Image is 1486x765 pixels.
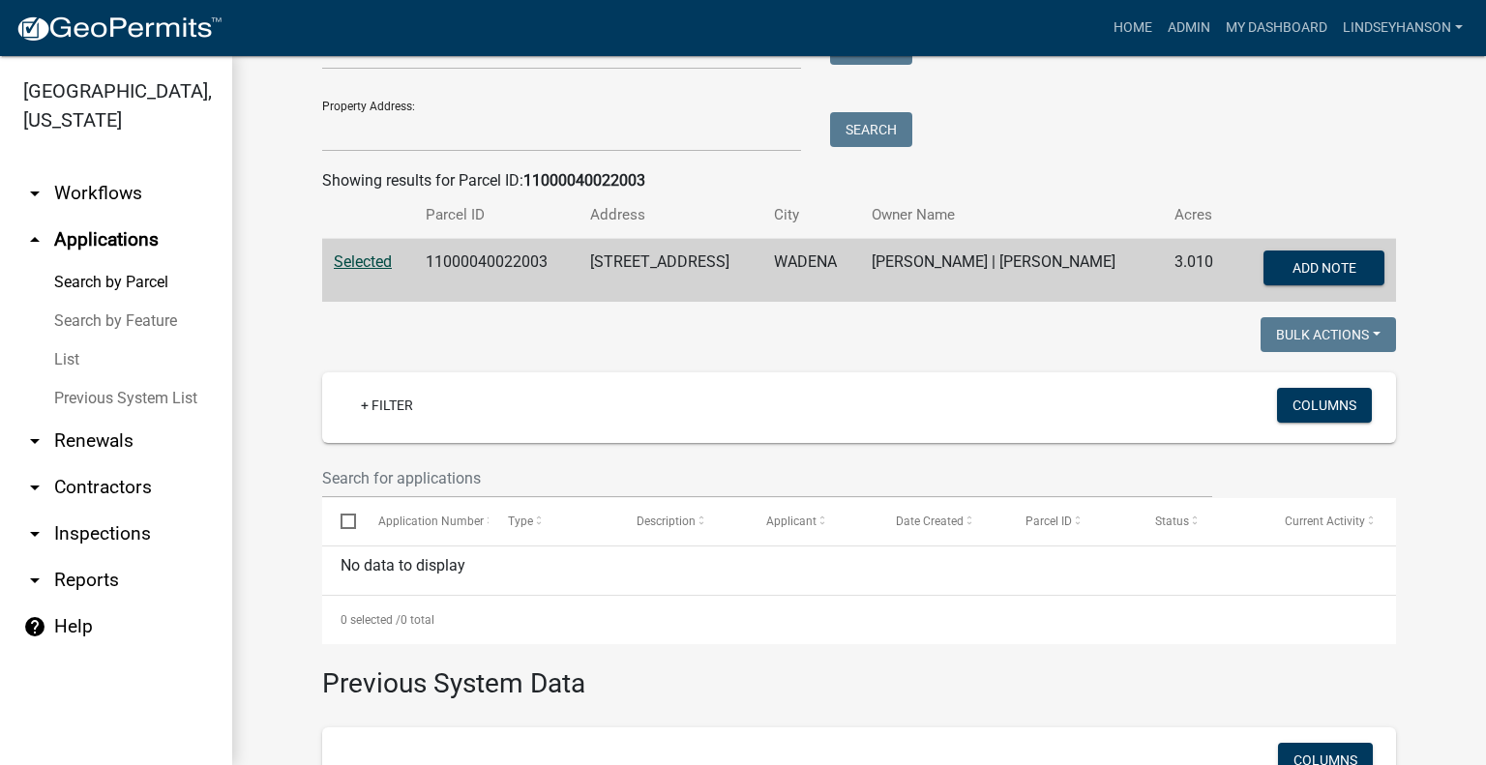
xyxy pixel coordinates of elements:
[1218,10,1335,46] a: My Dashboard
[414,239,579,303] td: 11000040022003
[1155,515,1189,528] span: Status
[322,458,1212,498] input: Search for applications
[637,515,696,528] span: Description
[830,112,912,147] button: Search
[23,615,46,638] i: help
[322,596,1396,644] div: 0 total
[359,498,489,544] datatable-header-cell: Application Number
[1285,515,1365,528] span: Current Activity
[334,252,392,271] a: Selected
[860,192,1163,238] th: Owner Name
[322,546,1396,595] div: No data to display
[1261,317,1396,352] button: Bulk Actions
[1292,260,1355,276] span: Add Note
[322,644,1396,704] h3: Previous System Data
[766,515,817,528] span: Applicant
[23,429,46,453] i: arrow_drop_down
[341,613,401,627] span: 0 selected /
[877,498,1007,544] datatable-header-cell: Date Created
[1266,498,1396,544] datatable-header-cell: Current Activity
[579,192,762,238] th: Address
[508,515,533,528] span: Type
[1335,10,1471,46] a: Lindseyhanson
[489,498,618,544] datatable-header-cell: Type
[23,569,46,592] i: arrow_drop_down
[322,498,359,544] datatable-header-cell: Select
[23,522,46,545] i: arrow_drop_down
[414,192,579,238] th: Parcel ID
[1106,10,1160,46] a: Home
[762,239,860,303] td: WADENA
[1007,498,1137,544] datatable-header-cell: Parcel ID
[23,182,46,205] i: arrow_drop_down
[322,169,1396,192] div: Showing results for Parcel ID:
[860,239,1163,303] td: [PERSON_NAME] | [PERSON_NAME]
[23,228,46,251] i: arrow_drop_up
[23,476,46,499] i: arrow_drop_down
[1277,388,1372,423] button: Columns
[762,192,860,238] th: City
[345,388,429,423] a: + Filter
[1025,515,1072,528] span: Parcel ID
[1137,498,1266,544] datatable-header-cell: Status
[1263,250,1384,285] button: Add Note
[1160,10,1218,46] a: Admin
[896,515,964,528] span: Date Created
[748,498,877,544] datatable-header-cell: Applicant
[618,498,748,544] datatable-header-cell: Description
[523,171,645,190] strong: 11000040022003
[378,515,484,528] span: Application Number
[579,239,762,303] td: [STREET_ADDRESS]
[1163,192,1233,238] th: Acres
[1163,239,1233,303] td: 3.010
